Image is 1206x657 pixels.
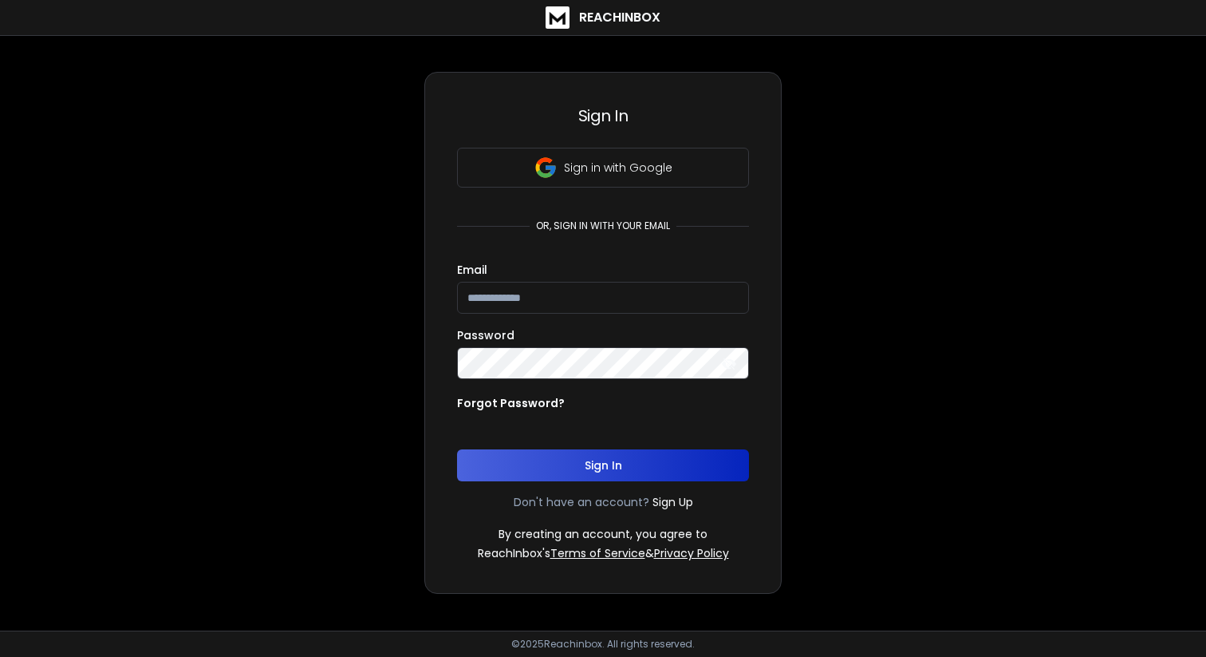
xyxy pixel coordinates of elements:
p: By creating an account, you agree to [499,526,707,542]
p: Sign in with Google [564,160,672,176]
a: Sign Up [652,494,693,510]
h3: Sign In [457,105,749,127]
button: Sign In [457,449,749,481]
label: Password [457,330,514,341]
p: Forgot Password? [457,395,565,411]
p: Don't have an account? [514,494,649,510]
img: logo [546,6,569,29]
p: ReachInbox's & [478,545,729,561]
p: © 2025 Reachinbox. All rights reserved. [511,638,695,651]
a: ReachInbox [546,6,660,29]
label: Email [457,264,487,275]
button: Sign in with Google [457,148,749,188]
a: Terms of Service [550,545,645,561]
p: or, sign in with your email [530,220,676,232]
h1: ReachInbox [579,8,660,27]
a: Privacy Policy [654,545,729,561]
